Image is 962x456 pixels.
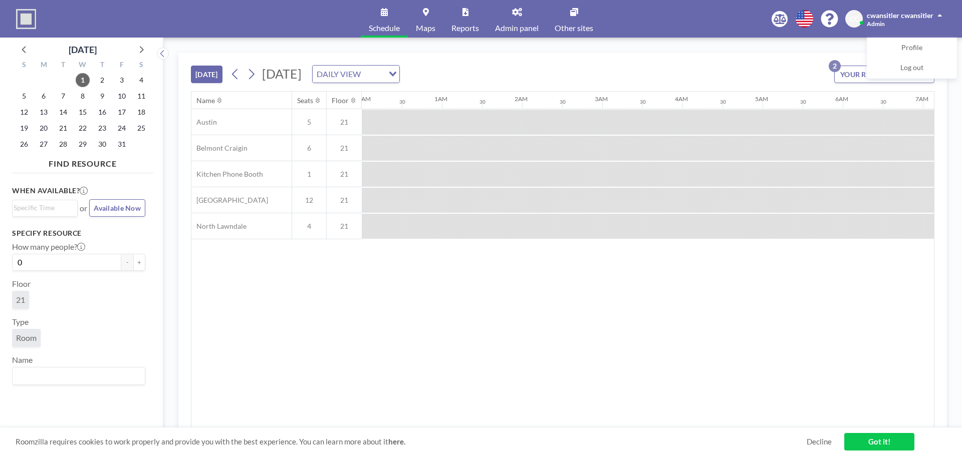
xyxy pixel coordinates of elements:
[69,43,97,57] div: [DATE]
[867,11,933,20] span: cwansitler cwansitler
[867,58,956,78] a: Log out
[76,73,90,87] span: Wednesday, October 1, 2025
[292,222,326,231] span: 4
[12,279,31,289] label: Floor
[191,66,222,83] button: [DATE]
[292,144,326,153] span: 6
[196,96,215,105] div: Name
[121,254,133,271] button: -
[915,95,928,103] div: 7AM
[15,59,34,72] div: S
[675,95,688,103] div: 4AM
[112,59,131,72] div: F
[399,99,405,105] div: 30
[37,137,51,151] span: Monday, October 27, 2025
[12,317,29,327] label: Type
[76,137,90,151] span: Wednesday, October 29, 2025
[800,99,806,105] div: 30
[76,121,90,135] span: Wednesday, October 22, 2025
[13,367,145,384] div: Search for option
[89,199,145,217] button: Available Now
[13,200,77,215] div: Search for option
[16,333,37,342] span: Room
[56,89,70,103] span: Tuesday, October 7, 2025
[92,59,112,72] div: T
[37,89,51,103] span: Monday, October 6, 2025
[17,137,31,151] span: Sunday, October 26, 2025
[900,63,923,73] span: Log out
[191,222,247,231] span: North Lawndale
[720,99,726,105] div: 30
[12,355,33,365] label: Name
[327,144,362,153] span: 21
[76,89,90,103] span: Wednesday, October 8, 2025
[17,121,31,135] span: Sunday, October 19, 2025
[54,59,73,72] div: T
[901,43,922,53] span: Profile
[515,95,528,103] div: 2AM
[16,295,25,304] span: 21
[191,170,263,179] span: Kitchen Phone Booth
[867,20,885,28] span: Admin
[364,68,383,81] input: Search for option
[131,59,151,72] div: S
[292,118,326,127] span: 5
[191,118,217,127] span: Austin
[191,144,248,153] span: Belmont Craigin
[56,137,70,151] span: Tuesday, October 28, 2025
[327,222,362,231] span: 21
[755,95,768,103] div: 5AM
[640,99,646,105] div: 30
[134,89,148,103] span: Saturday, October 11, 2025
[76,105,90,119] span: Wednesday, October 15, 2025
[807,437,832,446] a: Decline
[313,66,399,83] div: Search for option
[134,121,148,135] span: Saturday, October 25, 2025
[34,59,54,72] div: M
[12,242,85,252] label: How many people?
[369,24,400,32] span: Schedule
[354,95,371,103] div: 12AM
[262,66,302,81] span: [DATE]
[297,96,313,105] div: Seats
[115,73,129,87] span: Friday, October 3, 2025
[867,38,956,58] a: Profile
[835,95,848,103] div: 6AM
[134,73,148,87] span: Saturday, October 4, 2025
[327,118,362,127] span: 21
[115,89,129,103] span: Friday, October 10, 2025
[292,196,326,205] span: 12
[829,60,841,72] p: 2
[479,99,486,105] div: 30
[95,137,109,151] span: Thursday, October 30, 2025
[191,196,268,205] span: [GEOGRAPHIC_DATA]
[315,68,363,81] span: DAILY VIEW
[16,437,807,446] span: Roomzilla requires cookies to work properly and provide you with the best experience. You can lea...
[416,24,435,32] span: Maps
[115,137,129,151] span: Friday, October 31, 2025
[14,202,72,213] input: Search for option
[80,203,87,213] span: or
[12,155,153,169] h4: FIND RESOURCE
[115,105,129,119] span: Friday, October 17, 2025
[560,99,566,105] div: 30
[17,89,31,103] span: Sunday, October 5, 2025
[115,121,129,135] span: Friday, October 24, 2025
[880,99,886,105] div: 30
[95,105,109,119] span: Thursday, October 16, 2025
[95,73,109,87] span: Thursday, October 2, 2025
[555,24,593,32] span: Other sites
[844,433,914,450] a: Got it!
[451,24,479,32] span: Reports
[134,105,148,119] span: Saturday, October 18, 2025
[834,66,934,83] button: YOUR RESERVATIONS2
[850,15,859,24] span: CC
[14,369,139,382] input: Search for option
[37,105,51,119] span: Monday, October 13, 2025
[95,121,109,135] span: Thursday, October 23, 2025
[56,121,70,135] span: Tuesday, October 21, 2025
[327,196,362,205] span: 21
[595,95,608,103] div: 3AM
[73,59,93,72] div: W
[95,89,109,103] span: Thursday, October 9, 2025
